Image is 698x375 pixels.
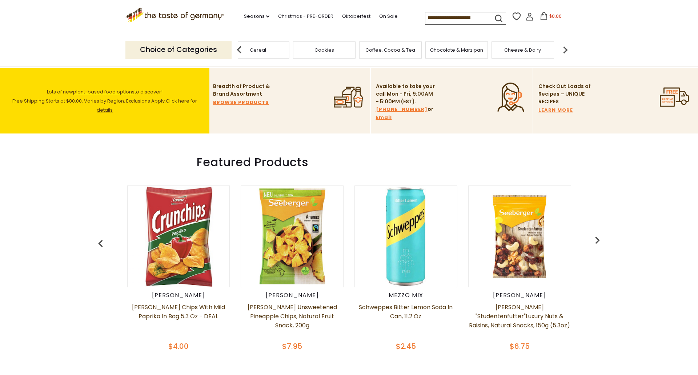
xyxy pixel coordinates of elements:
[538,106,573,114] a: LEARN MORE
[365,47,415,53] a: Coffee, Cocoa & Tea
[558,43,573,57] img: next arrow
[355,186,456,287] img: Schweppes Bitter Lemon Soda in Can, 11.2 oz
[125,41,232,59] p: Choice of Categories
[73,88,135,95] a: plant-based food options
[127,303,230,339] a: [PERSON_NAME] Chips with Mild Paprika in Bag 5.3 oz - DEAL
[241,292,344,299] div: [PERSON_NAME]
[354,341,457,352] div: $2.45
[342,12,370,20] a: Oktoberfest
[250,47,266,53] a: Cereal
[213,99,269,107] a: BROWSE PRODUCTS
[468,341,571,352] div: $6.75
[468,292,571,299] div: [PERSON_NAME]
[278,12,333,20] a: Christmas - PRE-ORDER
[354,292,457,299] div: Mezzo Mix
[97,97,197,113] a: Click here for details
[127,292,230,299] div: [PERSON_NAME]
[354,303,457,339] a: Schweppes Bitter Lemon Soda in Can, 11.2 oz
[241,341,344,352] div: $7.95
[127,341,230,352] div: $4.00
[430,47,483,53] a: Chocolate & Marzipan
[128,186,229,287] img: Lorenz Crunch Chips with Mild Paprika in Bag 5.3 oz - DEAL
[232,43,246,57] img: previous arrow
[469,186,570,287] img: Seeberger
[314,47,334,53] a: Cookies
[93,236,108,251] img: previous arrow
[590,233,605,247] img: previous arrow
[242,186,343,287] img: Seeberger Unsweetened Pineapple Chips, Natural Fruit Snack, 200g
[538,83,591,105] p: Check Out Loads of Recipes – UNIQUE RECIPES
[376,83,436,121] p: Available to take your call Mon - Fri, 9:00AM - 5:00PM (EST). or
[549,13,562,19] span: $0.00
[535,12,566,23] button: $0.00
[213,83,273,98] p: Breadth of Product & Brand Assortment
[244,12,269,20] a: Seasons
[241,303,344,339] a: [PERSON_NAME] Unsweetened Pineapple Chips, Natural Fruit Snack, 200g
[504,47,541,53] a: Cheese & Dairy
[376,113,392,121] a: Email
[468,303,571,339] a: [PERSON_NAME] "Studentenfutter"Luxury Nuts & Raisins, Natural Snacks, 150g (5.3oz)
[12,88,197,113] span: Lots of new to discover! Free Shipping Starts at $80.00. Varies by Region. Exclusions Apply.
[379,12,398,20] a: On Sale
[376,105,428,113] a: [PHONE_NUMBER]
